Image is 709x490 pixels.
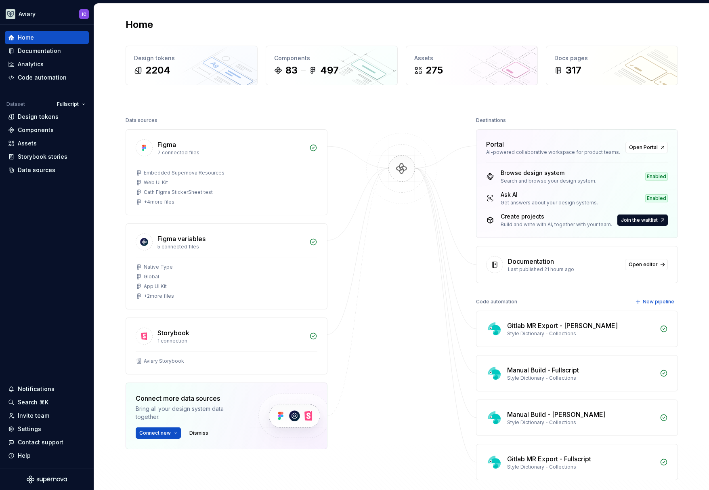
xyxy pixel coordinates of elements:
div: Analytics [18,60,44,68]
div: Style Dictionary - Collections [507,330,655,337]
div: Bring all your design system data together. [136,405,245,421]
span: Dismiss [189,430,208,436]
div: 497 [320,64,339,77]
div: 5 connected files [157,244,304,250]
a: Home [5,31,89,44]
div: Data sources [18,166,55,174]
button: Help [5,449,89,462]
div: 1 connection [157,338,304,344]
div: Data sources [126,115,157,126]
a: Assets275 [406,46,538,85]
span: Open Portal [629,144,658,151]
div: Gitlab MR Export - Fullscript [507,454,591,464]
button: AviaryIC [2,5,92,23]
div: Global [144,273,159,280]
button: Notifications [5,383,89,395]
div: Ask AI [501,191,598,199]
div: Components [18,126,54,134]
a: Components [5,124,89,137]
span: Open editor [629,261,658,268]
div: Contact support [18,438,63,446]
a: Open editor [625,259,668,270]
span: Connect new [139,430,171,436]
div: Figma [157,140,176,149]
div: Docs pages [554,54,669,62]
a: Settings [5,423,89,435]
div: Help [18,452,31,460]
div: + 2 more files [144,293,174,299]
h2: Home [126,18,153,31]
div: 83 [285,64,298,77]
a: Design tokens [5,110,89,123]
div: AI-powered collaborative workspace for product teams. [486,149,621,156]
span: New pipeline [643,299,674,305]
a: Storybook stories [5,150,89,163]
div: Style Dictionary - Collections [507,464,655,470]
div: 275 [426,64,443,77]
a: Assets [5,137,89,150]
div: Documentation [508,257,554,266]
div: Storybook [157,328,189,338]
svg: Supernova Logo [27,475,67,484]
div: Search ⌘K [18,398,48,406]
button: New pipeline [633,296,678,307]
div: Components [274,54,389,62]
div: 317 [566,64,581,77]
div: Destinations [476,115,506,126]
div: + 4 more files [144,199,174,205]
button: Contact support [5,436,89,449]
div: Assets [414,54,529,62]
div: Code automation [476,296,517,307]
div: Create projects [501,212,612,221]
div: Storybook stories [18,153,67,161]
div: Documentation [18,47,61,55]
a: Docs pages317 [546,46,678,85]
div: Notifications [18,385,55,393]
div: Home [18,34,34,42]
div: Enabled [645,194,668,202]
div: Aviary Storybook [144,358,184,364]
button: Search ⌘K [5,396,89,409]
a: Data sources [5,164,89,177]
button: Join the waitlist [617,215,668,226]
div: 7 connected files [157,149,304,156]
a: Invite team [5,409,89,422]
div: Manual Build - Fullscript [507,365,579,375]
button: Dismiss [186,427,212,439]
div: Dataset [6,101,25,107]
div: Enabled [645,172,668,181]
div: Web UI Kit [144,179,168,186]
button: Connect new [136,427,181,439]
div: Style Dictionary - Collections [507,419,655,426]
div: Browse design system [501,169,596,177]
a: Documentation [5,44,89,57]
a: Components83497 [266,46,398,85]
a: Storybook1 connectionAviary Storybook [126,318,327,374]
div: Aviary [19,10,36,18]
div: Get answers about your design systems. [501,200,598,206]
a: Code automation [5,71,89,84]
span: Fullscript [57,101,79,107]
div: IC [82,11,86,17]
div: Design tokens [18,113,59,121]
div: Figma variables [157,234,206,244]
a: Open Portal [625,142,668,153]
div: Code automation [18,74,67,82]
div: Native Type [144,264,173,270]
a: Figma7 connected filesEmbedded Supernova ResourcesWeb UI KitCath Figma StickerSheet test+4more files [126,129,327,215]
div: Design tokens [134,54,249,62]
div: Build and write with AI, together with your team. [501,221,612,228]
a: Design tokens2204 [126,46,258,85]
div: Last published 21 hours ago [508,266,620,273]
div: Cath Figma StickerSheet test [144,189,213,196]
div: Search and browse your design system. [501,178,596,184]
button: Fullscript [53,99,89,110]
div: Gitlab MR Export - [PERSON_NAME] [507,321,618,330]
div: Style Dictionary - Collections [507,375,655,381]
span: Join the waitlist [621,217,658,223]
div: Manual Build - [PERSON_NAME] [507,410,606,419]
img: 256e2c79-9abd-4d59-8978-03feab5a3943.png [6,9,15,19]
div: Embedded Supernova Resources [144,170,224,176]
